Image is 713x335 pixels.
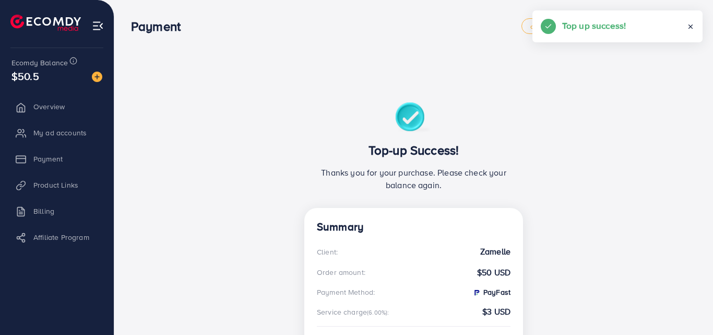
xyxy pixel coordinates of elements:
[131,19,189,34] h3: Payment
[317,307,393,317] div: Service charge
[317,287,375,297] div: Payment Method:
[472,287,510,297] strong: PayFast
[521,18,609,34] a: adreach_new_package
[317,166,510,191] p: Thanks you for your purchase. Please check your balance again.
[367,308,389,317] small: (6.00%):
[530,23,600,30] span: adreach_new_package
[395,102,432,134] img: success
[92,72,102,82] img: image
[317,143,510,158] h3: Top-up Success!
[317,247,338,257] div: Client:
[480,246,510,258] strong: Zamelle
[11,68,39,84] span: $50.5
[11,57,68,68] span: Ecomdy Balance
[317,221,510,234] h4: Summary
[477,267,510,279] strong: $50 USD
[562,19,626,32] h5: Top up success!
[92,20,104,32] img: menu
[317,267,365,278] div: Order amount:
[10,15,81,31] img: logo
[472,288,481,297] img: PayFast
[482,306,510,318] strong: $3 USD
